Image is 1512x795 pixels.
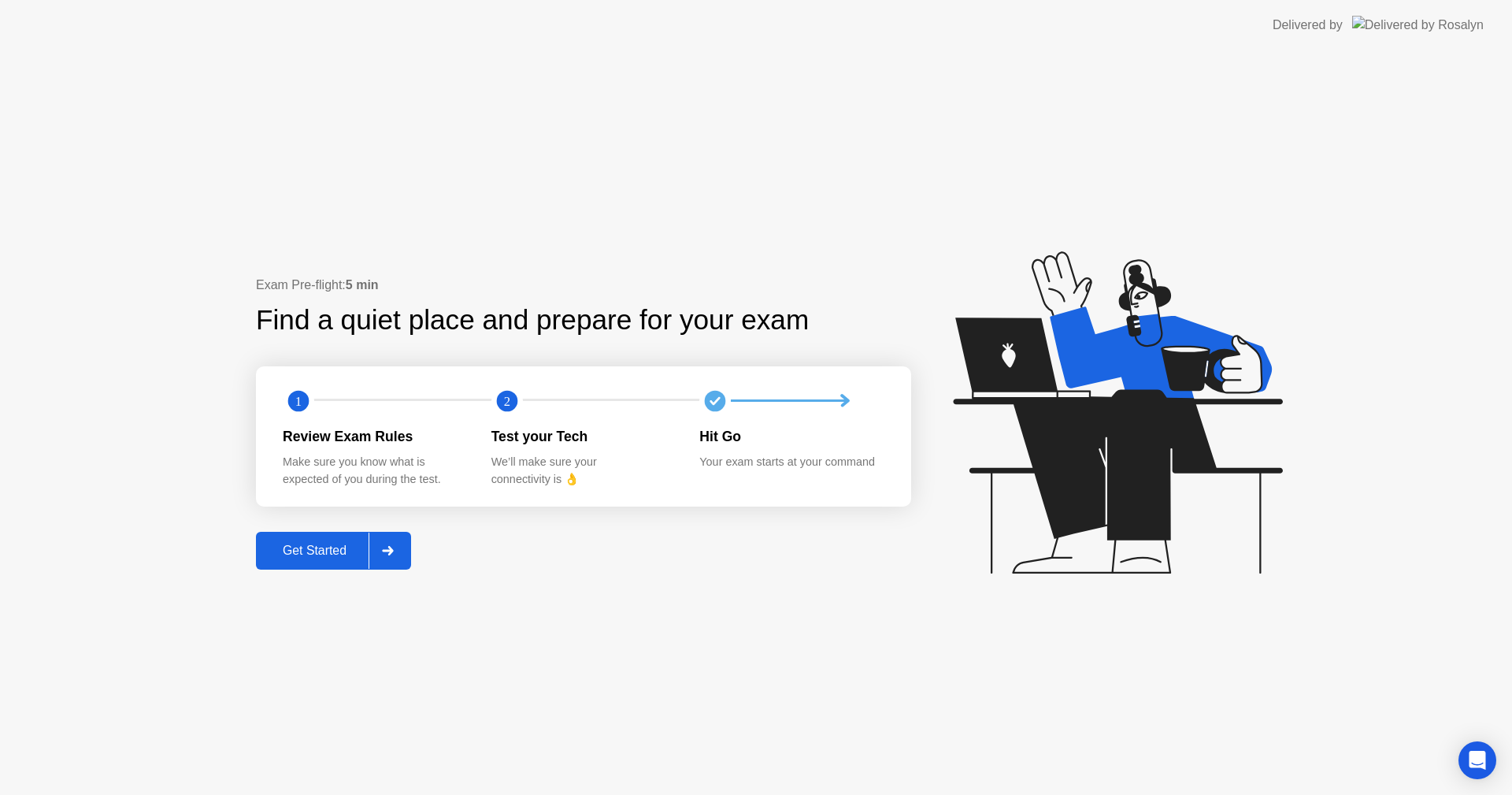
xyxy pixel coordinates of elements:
div: Test your Tech [491,426,675,447]
div: Hit Go [699,426,883,447]
div: Make sure you know what is expected of you during the test. [283,454,466,488]
div: Your exam starts at your command [699,454,883,471]
div: Exam Pre-flight: [256,276,911,295]
div: Find a quiet place and prepare for your exam [256,299,811,341]
img: Delivered by Rosalyn [1352,16,1484,34]
div: Delivered by [1273,16,1343,35]
div: Review Exam Rules [283,426,466,447]
text: 1 [295,393,302,408]
text: 2 [504,393,510,408]
div: Open Intercom Messenger [1458,741,1496,779]
button: Get Started [256,532,411,570]
div: Get Started [261,544,369,558]
div: We’ll make sure your connectivity is 👌 [491,454,675,488]
b: 5 min [346,278,379,292]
